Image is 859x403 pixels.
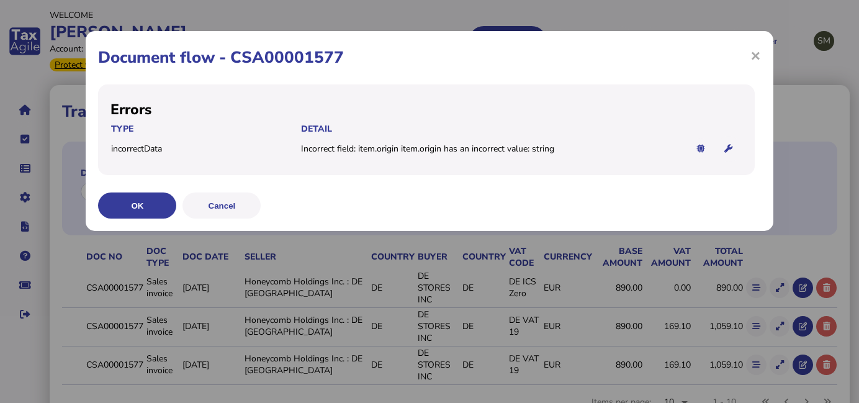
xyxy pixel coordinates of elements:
[98,192,176,219] button: OK
[300,142,680,155] td: Incorrect field: item.origin item.origin has an incorrect value: string
[110,142,300,155] td: incorrectData
[182,192,261,219] button: Cancel
[300,122,680,135] th: Detail
[98,47,760,68] h1: Document flow - CSA00001577
[750,43,761,67] span: ×
[110,122,300,135] th: Type
[110,100,742,119] h2: Errors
